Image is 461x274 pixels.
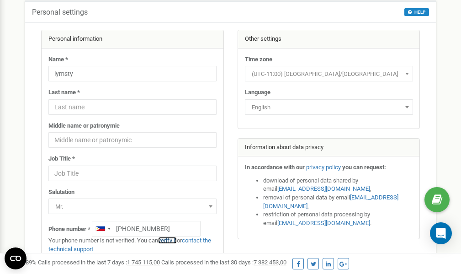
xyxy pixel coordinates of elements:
[158,237,177,244] a: verify it
[48,122,120,130] label: Middle name or patronymic
[277,185,370,192] a: [EMAIL_ADDRESS][DOMAIN_NAME]
[38,259,160,266] span: Calls processed in the last 7 days :
[248,68,410,81] span: (UTC-11:00) Pacific/Midway
[127,259,160,266] u: 1 745 115,00
[245,55,272,64] label: Time zone
[92,221,113,236] div: Telephone country code
[48,132,217,148] input: Middle name or patronymic
[48,55,68,64] label: Name *
[42,30,223,48] div: Personal information
[248,101,410,114] span: English
[245,99,413,115] span: English
[263,194,398,210] a: [EMAIL_ADDRESS][DOMAIN_NAME]
[277,220,370,226] a: [EMAIL_ADDRESS][DOMAIN_NAME]
[5,247,26,269] button: Open CMP widget
[263,177,413,193] li: download of personal data shared by email ,
[245,88,270,97] label: Language
[48,166,217,181] input: Job Title
[238,30,420,48] div: Other settings
[404,8,429,16] button: HELP
[48,236,217,253] p: Your phone number is not verified. You can or
[48,237,211,253] a: contact the technical support
[342,164,386,171] strong: you can request:
[245,66,413,81] span: (UTC-11:00) Pacific/Midway
[254,259,286,266] u: 7 382 453,00
[48,99,217,115] input: Last name
[48,199,217,214] span: Mr.
[92,221,201,236] input: +1-800-555-55-55
[52,200,213,213] span: Mr.
[48,225,90,234] label: Phone number *
[48,88,80,97] label: Last name *
[238,139,420,157] div: Information about data privacy
[263,193,413,210] li: removal of personal data by email ,
[48,188,74,197] label: Salutation
[161,259,286,266] span: Calls processed in the last 30 days :
[245,164,305,171] strong: In accordance with our
[263,210,413,227] li: restriction of personal data processing by email .
[48,66,217,81] input: Name
[306,164,341,171] a: privacy policy
[48,155,75,163] label: Job Title *
[430,222,452,244] div: Open Intercom Messenger
[32,8,88,16] h5: Personal settings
